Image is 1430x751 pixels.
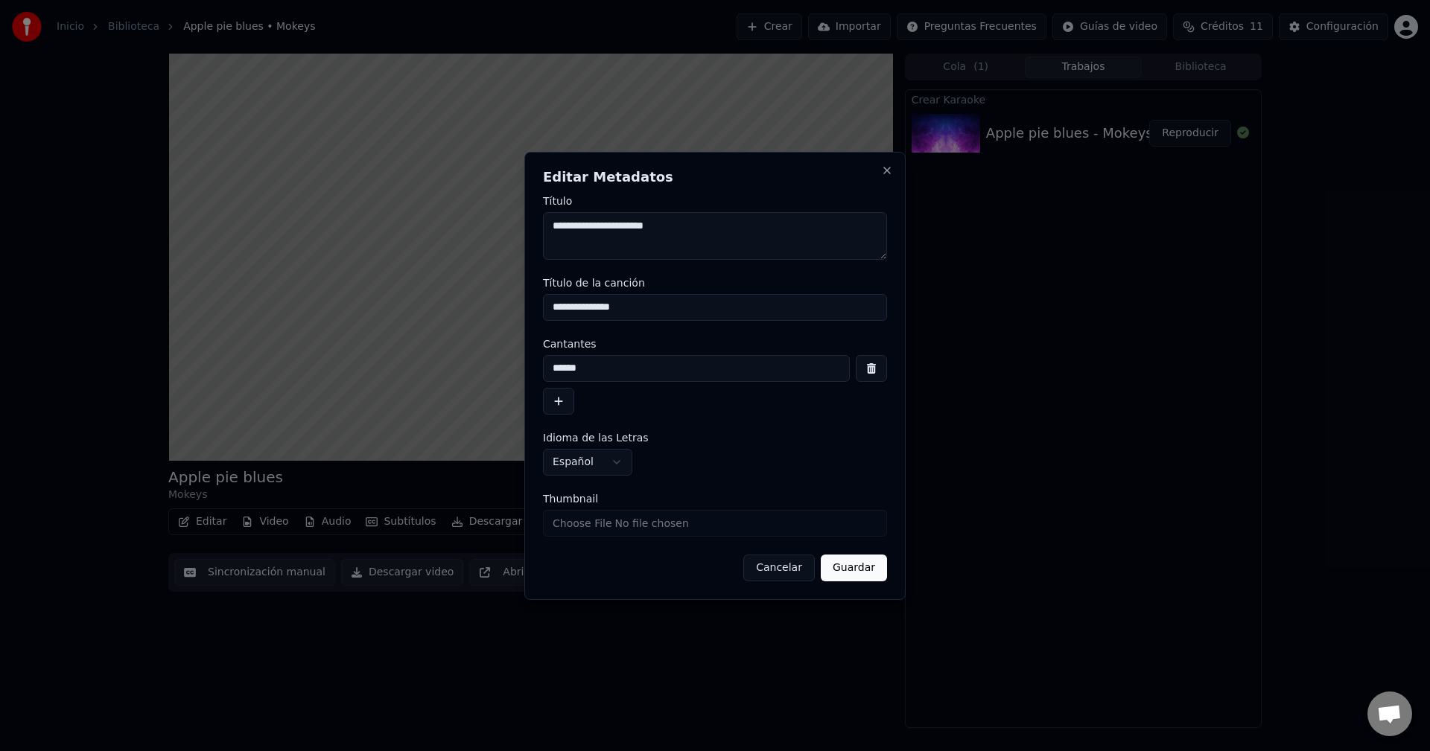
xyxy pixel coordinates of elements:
[543,170,887,184] h2: Editar Metadatos
[543,278,887,288] label: Título de la canción
[821,555,887,581] button: Guardar
[543,432,649,443] span: Idioma de las Letras
[543,493,598,504] span: Thumbnail
[543,339,887,349] label: Cantantes
[743,555,815,581] button: Cancelar
[543,196,887,206] label: Título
